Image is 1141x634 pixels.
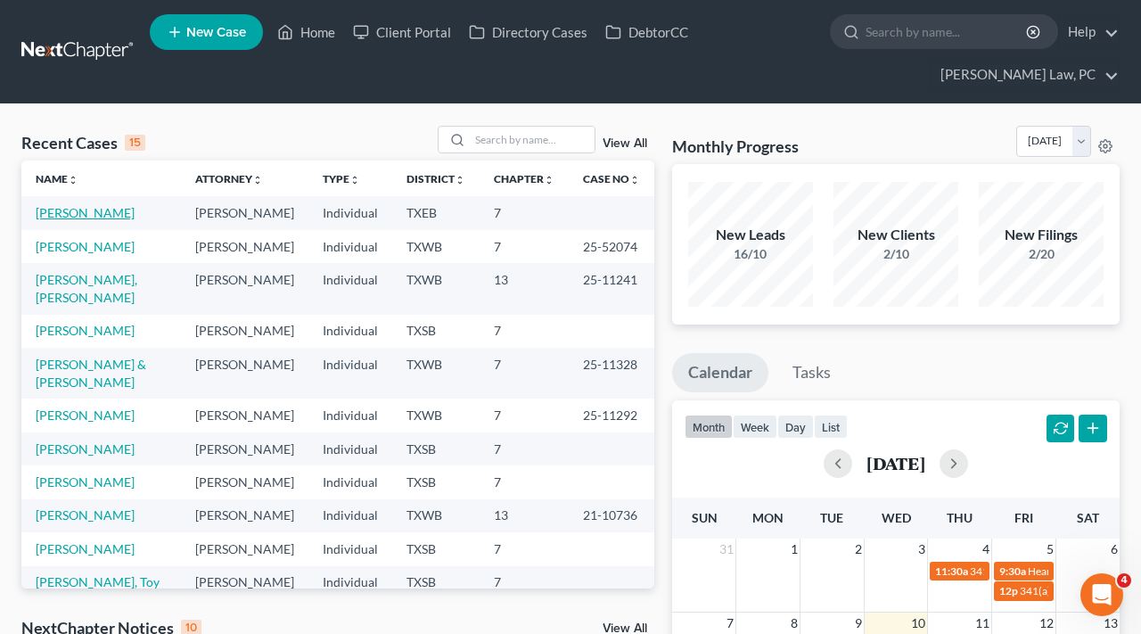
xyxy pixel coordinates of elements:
[480,499,569,532] td: 13
[181,399,308,432] td: [PERSON_NAME]
[480,348,569,399] td: 7
[935,564,968,578] span: 11:30a
[181,566,308,599] td: [PERSON_NAME]
[195,172,263,185] a: Attorneyunfold_more
[692,510,718,525] span: Sun
[308,196,392,229] td: Individual
[181,499,308,532] td: [PERSON_NAME]
[1109,539,1120,560] span: 6
[672,136,799,157] h3: Monthly Progress
[544,175,554,185] i: unfold_more
[569,263,654,314] td: 25-11241
[833,245,958,263] div: 2/10
[36,441,135,457] a: [PERSON_NAME]
[999,564,1026,578] span: 9:30a
[789,613,800,634] span: 8
[569,230,654,263] td: 25-52074
[21,132,145,153] div: Recent Cases
[480,315,569,348] td: 7
[181,465,308,498] td: [PERSON_NAME]
[323,172,360,185] a: Typeunfold_more
[866,15,1029,48] input: Search by name...
[181,263,308,314] td: [PERSON_NAME]
[916,539,927,560] span: 3
[569,499,654,532] td: 21-10736
[814,415,848,439] button: list
[833,225,958,245] div: New Clients
[36,357,146,390] a: [PERSON_NAME] & [PERSON_NAME]
[725,613,735,634] span: 7
[583,172,640,185] a: Case Nounfold_more
[569,399,654,432] td: 25-11292
[733,415,777,439] button: week
[36,239,135,254] a: [PERSON_NAME]
[308,399,392,432] td: Individual
[866,454,925,473] h2: [DATE]
[455,175,465,185] i: unfold_more
[392,196,480,229] td: TXEB
[392,566,480,599] td: TXSB
[480,566,569,599] td: 7
[308,499,392,532] td: Individual
[392,348,480,399] td: TXWB
[392,432,480,465] td: TXSB
[181,532,308,565] td: [PERSON_NAME]
[392,263,480,314] td: TXWB
[999,584,1018,597] span: 12p
[480,432,569,465] td: 7
[268,16,344,48] a: Home
[1014,510,1033,525] span: Fri
[688,225,813,245] div: New Leads
[36,323,135,338] a: [PERSON_NAME]
[1077,510,1099,525] span: Sat
[820,510,843,525] span: Tue
[688,245,813,263] div: 16/10
[36,474,135,490] a: [PERSON_NAME]
[494,172,554,185] a: Chapterunfold_more
[406,172,465,185] a: Districtunfold_more
[1045,539,1055,560] span: 5
[186,26,246,39] span: New Case
[308,230,392,263] td: Individual
[36,172,78,185] a: Nameunfold_more
[685,415,733,439] button: month
[308,263,392,314] td: Individual
[1059,16,1119,48] a: Help
[344,16,460,48] a: Client Portal
[36,272,137,305] a: [PERSON_NAME], [PERSON_NAME]
[36,408,135,423] a: [PERSON_NAME]
[480,230,569,263] td: 7
[981,539,991,560] span: 4
[36,541,135,556] a: [PERSON_NAME]
[672,353,768,392] a: Calendar
[882,510,911,525] span: Wed
[181,432,308,465] td: [PERSON_NAME]
[1080,573,1123,616] iframe: Intercom live chat
[308,532,392,565] td: Individual
[629,175,640,185] i: unfold_more
[776,353,847,392] a: Tasks
[752,510,784,525] span: Mon
[853,613,864,634] span: 9
[973,613,991,634] span: 11
[181,230,308,263] td: [PERSON_NAME]
[308,566,392,599] td: Individual
[349,175,360,185] i: unfold_more
[789,539,800,560] span: 1
[1038,613,1055,634] span: 12
[777,415,814,439] button: day
[596,16,697,48] a: DebtorCC
[308,348,392,399] td: Individual
[1117,573,1131,588] span: 4
[979,225,1104,245] div: New Filings
[1102,613,1120,634] span: 13
[308,432,392,465] td: Individual
[947,510,973,525] span: Thu
[308,315,392,348] td: Individual
[252,175,263,185] i: unfold_more
[181,348,308,399] td: [PERSON_NAME]
[603,137,647,150] a: View All
[36,574,160,589] a: [PERSON_NAME], Toy
[470,127,595,152] input: Search by name...
[392,315,480,348] td: TXSB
